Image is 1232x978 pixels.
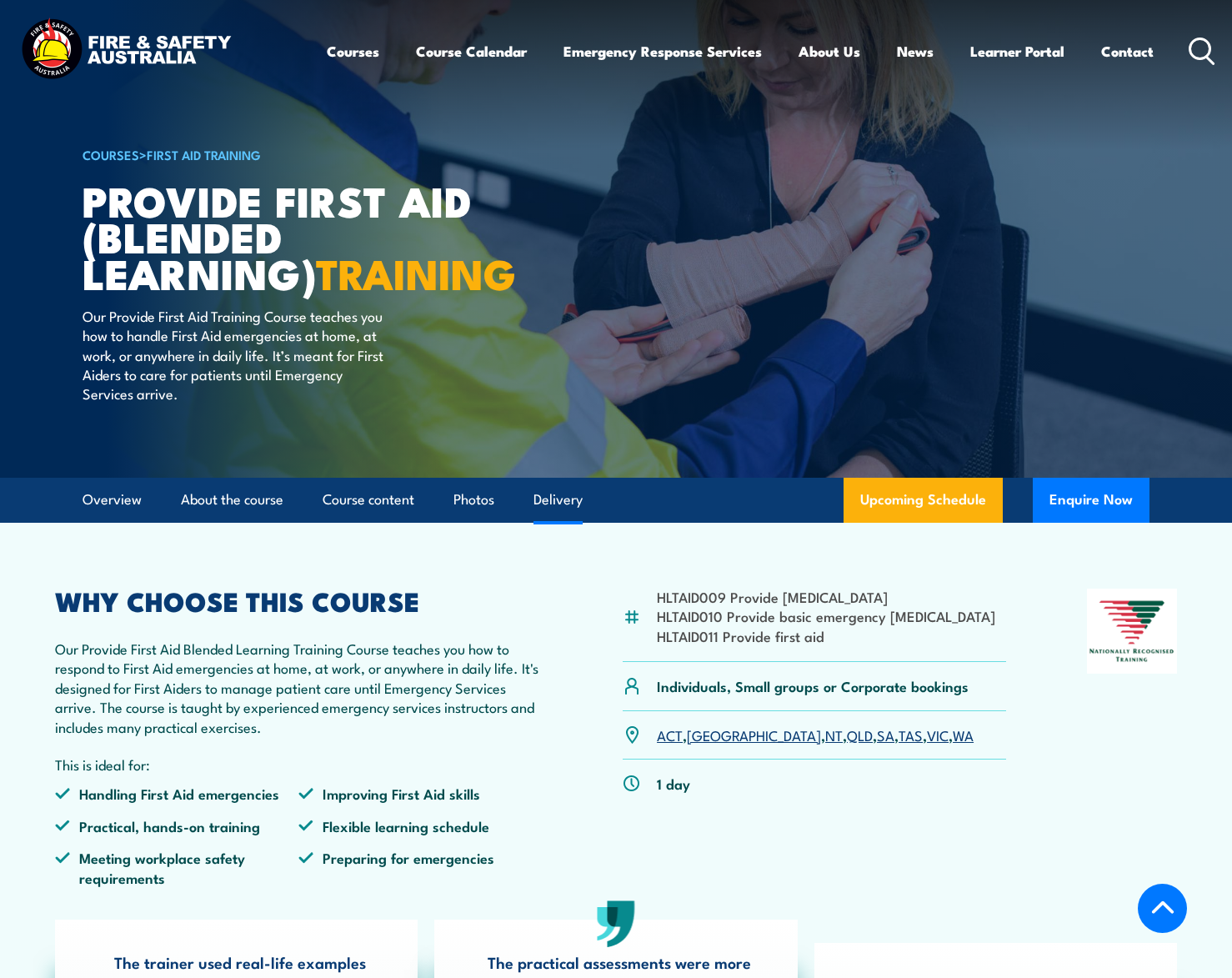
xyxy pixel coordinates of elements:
[55,848,298,887] li: Meeting workplace safety requirements
[323,478,414,522] a: Course content
[657,774,690,793] p: 1 day
[657,626,995,645] li: HLTAID011 Provide first aid
[298,816,542,835] li: Flexible learning schedule
[657,587,995,606] li: HLTAID009 Provide [MEDICAL_DATA]
[1087,589,1177,674] img: Nationally Recognised Training logo.
[563,29,762,73] a: Emergency Response Services
[899,725,923,745] a: TAS
[55,639,542,736] p: Our Provide First Aid Blended Learning Training Course teaches you how to respond to First Aid em...
[298,784,542,803] li: Improving First Aid skills
[953,725,974,745] a: WA
[416,29,527,73] a: Course Calendar
[1033,478,1149,523] button: Enquire Now
[453,478,494,522] a: Photos
[927,725,949,745] a: VIC
[1101,29,1154,73] a: Contact
[844,478,1003,523] a: Upcoming Schedule
[316,240,516,304] strong: TRAINING
[970,29,1064,73] a: Learner Portal
[657,606,995,625] li: HLTAID010 Provide basic emergency [MEDICAL_DATA]
[897,29,934,73] a: News
[327,29,379,73] a: Courses
[83,144,494,164] h6: >
[298,848,542,887] li: Preparing for emergencies
[83,478,142,522] a: Overview
[825,725,843,745] a: NT
[181,478,283,522] a: About the course
[657,725,683,745] a: ACT
[83,145,139,163] a: COURSES
[55,755,542,774] p: This is ideal for:
[55,816,298,835] li: Practical, hands-on training
[147,145,261,163] a: First Aid Training
[83,306,387,404] p: Our Provide First Aid Training Course teaches you how to handle First Aid emergencies at home, at...
[799,29,860,73] a: About Us
[83,182,494,290] h1: Provide First Aid (Blended Learning)
[847,725,873,745] a: QLD
[657,725,974,745] p: , , , , , , ,
[55,784,298,803] li: Handling First Aid emergencies
[877,725,894,745] a: SA
[533,478,583,522] a: Delivery
[55,589,542,612] h2: WHY CHOOSE THIS COURSE
[657,676,969,695] p: Individuals, Small groups or Corporate bookings
[687,725,821,745] a: [GEOGRAPHIC_DATA]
